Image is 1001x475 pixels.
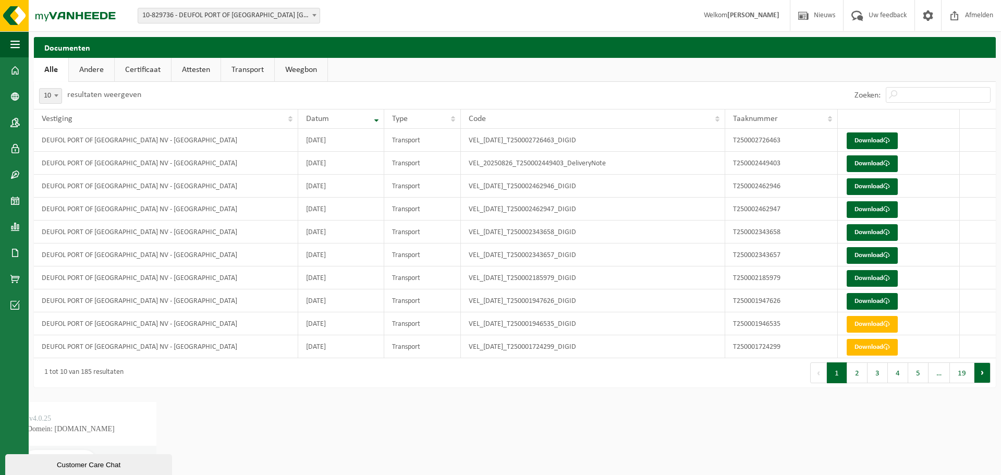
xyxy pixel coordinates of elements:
td: VEL_[DATE]_T250001946535_DIGID [461,312,725,335]
a: Attesten [172,58,221,82]
a: Weegbon [275,58,327,82]
button: 1 [827,362,847,383]
td: VEL_[DATE]_T250002185979_DIGID [461,266,725,289]
a: Download [847,201,898,218]
a: Download [847,316,898,333]
td: T250002343657 [725,243,838,266]
td: [DATE] [298,312,384,335]
span: 10 [40,89,62,103]
a: Download [847,155,898,172]
td: [DATE] [298,221,384,243]
td: VEL_[DATE]_T250002462946_DIGID [461,175,725,198]
td: Transport [384,266,461,289]
td: Transport [384,289,461,312]
span: Vestiging [42,115,72,123]
td: Transport [384,198,461,221]
td: VEL_[DATE]_T250002343658_DIGID [461,221,725,243]
td: [DATE] [298,335,384,358]
td: VEL_20250826_T250002449403_DeliveryNote [461,152,725,175]
a: Certificaat [115,58,171,82]
td: T250002185979 [725,266,838,289]
div: Keywords op verkeer [114,62,178,68]
a: Andere [69,58,114,82]
span: Type [392,115,408,123]
td: DEUFOL PORT OF [GEOGRAPHIC_DATA] NV - [GEOGRAPHIC_DATA] [34,266,298,289]
h2: Documenten [34,37,996,57]
strong: [PERSON_NAME] [727,11,779,19]
button: 3 [868,362,888,383]
td: DEUFOL PORT OF [GEOGRAPHIC_DATA] NV - [GEOGRAPHIC_DATA] [34,312,298,335]
a: Download [847,178,898,195]
label: Zoeken: [854,91,881,100]
img: logo_orange.svg [17,17,25,25]
img: tab_keywords_by_traffic_grey.svg [102,60,111,69]
td: T250002726463 [725,129,838,152]
span: 10-829736 - DEUFOL PORT OF ANTWERP NV - ANTWERPEN [138,8,320,23]
td: Transport [384,243,461,266]
button: 4 [888,362,908,383]
td: DEUFOL PORT OF [GEOGRAPHIC_DATA] NV - [GEOGRAPHIC_DATA] [34,175,298,198]
label: resultaten weergeven [67,91,141,99]
a: Transport [221,58,274,82]
td: DEUFOL PORT OF [GEOGRAPHIC_DATA] NV - [GEOGRAPHIC_DATA] [34,221,298,243]
img: tab_domain_overview_orange.svg [29,60,37,69]
a: Download [847,293,898,310]
td: T250002462947 [725,198,838,221]
a: Download [847,224,898,241]
td: Transport [384,175,461,198]
div: Domeinoverzicht [40,62,91,68]
td: VEL_[DATE]_T250002726463_DIGID [461,129,725,152]
span: Code [469,115,486,123]
iframe: chat widget [5,452,174,475]
td: [DATE] [298,243,384,266]
td: T250002343658 [725,221,838,243]
td: [DATE] [298,266,384,289]
td: DEUFOL PORT OF [GEOGRAPHIC_DATA] NV - [GEOGRAPHIC_DATA] [34,129,298,152]
td: DEUFOL PORT OF [GEOGRAPHIC_DATA] NV - [GEOGRAPHIC_DATA] [34,243,298,266]
td: T250002462946 [725,175,838,198]
div: Domein: [DOMAIN_NAME] [27,27,115,35]
td: Transport [384,221,461,243]
td: [DATE] [298,175,384,198]
button: 2 [847,362,868,383]
a: Download [847,132,898,149]
td: DEUFOL PORT OF [GEOGRAPHIC_DATA] NV - [GEOGRAPHIC_DATA] [34,289,298,312]
a: Alle [34,58,68,82]
button: 5 [908,362,929,383]
td: VEL_[DATE]_T250001947626_DIGID [461,289,725,312]
td: DEUFOL PORT OF [GEOGRAPHIC_DATA] NV - [GEOGRAPHIC_DATA] [34,335,298,358]
span: Taaknummer [733,115,778,123]
td: T250001946535 [725,312,838,335]
div: 1 tot 10 van 185 resultaten [39,363,124,382]
div: v 4.0.25 [29,17,51,25]
td: VEL_[DATE]_T250002462947_DIGID [461,198,725,221]
button: 19 [950,362,974,383]
td: VEL_[DATE]_T250002343657_DIGID [461,243,725,266]
button: Next [974,362,991,383]
span: … [929,362,950,383]
td: T250001724299 [725,335,838,358]
td: [DATE] [298,129,384,152]
span: 10 [39,88,62,104]
td: DEUFOL PORT OF [GEOGRAPHIC_DATA] NV - [GEOGRAPHIC_DATA] [34,198,298,221]
td: [DATE] [298,289,384,312]
td: Transport [384,312,461,335]
td: [DATE] [298,198,384,221]
a: Download [847,270,898,287]
a: Download [847,247,898,264]
a: Download [847,339,898,356]
td: T250001947626 [725,289,838,312]
td: [DATE] [298,152,384,175]
td: VEL_[DATE]_T250001724299_DIGID [461,335,725,358]
img: website_grey.svg [17,27,25,35]
td: Transport [384,335,461,358]
td: Transport [384,129,461,152]
td: DEUFOL PORT OF [GEOGRAPHIC_DATA] NV - [GEOGRAPHIC_DATA] [34,152,298,175]
td: T250002449403 [725,152,838,175]
button: Previous [810,362,827,383]
span: Datum [306,115,329,123]
td: Transport [384,152,461,175]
